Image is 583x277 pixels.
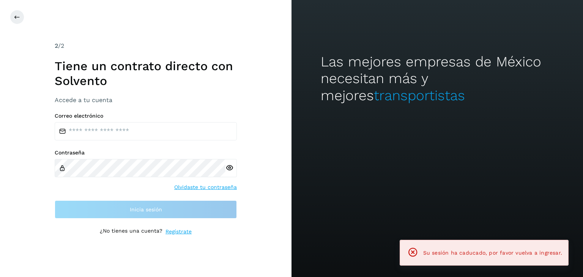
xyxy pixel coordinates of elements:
[55,113,237,119] label: Correo electrónico
[165,228,192,236] a: Regístrate
[55,59,237,88] h1: Tiene un contrato directo con Solvento
[321,54,554,104] h2: Las mejores empresas de México necesitan más y mejores
[55,41,237,50] div: /2
[174,183,237,191] a: Olvidaste tu contraseña
[55,200,237,219] button: Inicia sesión
[374,87,465,104] span: transportistas
[130,207,162,212] span: Inicia sesión
[423,250,562,256] span: Su sesión ha caducado, por favor vuelva a ingresar.
[55,150,237,156] label: Contraseña
[100,228,162,236] p: ¿No tienes una cuenta?
[55,42,58,49] span: 2
[55,96,237,104] h3: Accede a tu cuenta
